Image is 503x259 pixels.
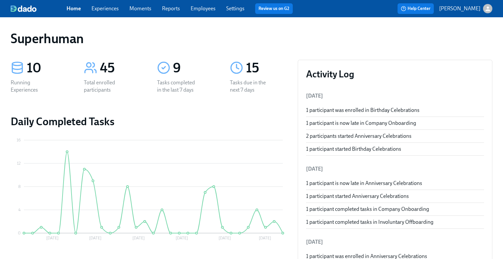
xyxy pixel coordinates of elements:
[84,79,126,94] div: Total enrolled participants
[439,5,480,12] p: [PERSON_NAME]
[306,193,484,200] div: 1 participant started Anniversary Celebrations
[306,180,484,187] div: 1 participant is now late in Anniversary Celebrations
[11,31,84,46] h1: Superhuman
[100,60,141,76] div: 45
[306,132,484,140] div: 2 participants started Anniversary Celebrations
[46,236,59,240] tspan: [DATE]
[162,5,180,12] a: Reports
[226,5,245,12] a: Settings
[191,5,216,12] a: Employees
[259,236,271,240] tspan: [DATE]
[129,5,151,12] a: Moments
[306,218,484,226] div: 1 participant completed tasks in Involuntary Offboarding
[18,208,21,212] tspan: 4
[176,236,188,240] tspan: [DATE]
[89,236,101,240] tspan: [DATE]
[17,138,21,142] tspan: 16
[306,145,484,153] div: 1 participant started Birthday Celebrations
[11,115,287,128] h2: Daily Completed Tasks
[157,79,200,94] div: Tasks completed in the last 7 days
[439,4,492,13] button: [PERSON_NAME]
[173,60,214,76] div: 9
[306,68,484,80] h3: Activity Log
[67,5,81,12] a: Home
[306,107,484,114] div: 1 participant was enrolled in Birthday Celebrations
[246,60,287,76] div: 15
[132,236,145,240] tspan: [DATE]
[230,79,272,94] div: Tasks due in the next 7 days
[306,234,484,250] li: [DATE]
[398,3,434,14] button: Help Center
[27,60,68,76] div: 10
[306,120,484,127] div: 1 participant is now late in Company Onboarding
[255,3,293,14] button: Review us on G2
[306,161,484,177] li: [DATE]
[306,93,323,99] span: [DATE]
[91,5,119,12] a: Experiences
[18,231,21,235] tspan: 0
[11,5,67,12] a: dado
[11,79,53,94] div: Running Experiences
[17,161,21,166] tspan: 12
[18,184,21,189] tspan: 8
[11,5,37,12] img: dado
[401,5,430,12] span: Help Center
[306,206,484,213] div: 1 participant completed tasks in Company Onboarding
[258,5,289,12] a: Review us on G2
[219,236,231,240] tspan: [DATE]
